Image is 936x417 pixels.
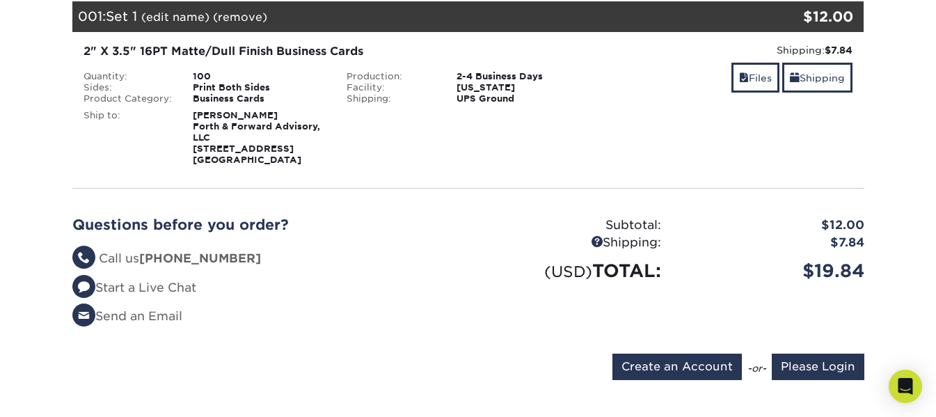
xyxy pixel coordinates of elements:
[336,82,446,93] div: Facility:
[468,217,672,235] div: Subtotal:
[182,71,336,82] div: 100
[731,63,779,93] a: Files
[72,217,458,233] h2: Questions before you order?
[468,258,672,284] div: TOTAL:
[72,309,182,323] a: Send an Email
[73,82,183,93] div: Sides:
[446,82,600,93] div: [US_STATE]
[141,10,209,24] a: (edit name)
[336,71,446,82] div: Production:
[772,354,864,380] input: Please Login
[84,43,589,60] div: 2" X 3.5" 16PT Matte/Dull Finish Business Cards
[336,93,446,104] div: Shipping:
[182,82,336,93] div: Print Both Sides
[73,71,183,82] div: Quantity:
[72,281,196,294] a: Start a Live Chat
[747,363,766,374] em: -or-
[672,258,875,284] div: $19.84
[612,354,742,380] input: Create an Account
[782,63,852,93] a: Shipping
[193,110,320,165] strong: [PERSON_NAME] Forth & Forward Advisory, LLC [STREET_ADDRESS] [GEOGRAPHIC_DATA]
[544,262,592,281] small: (USD)
[468,234,672,252] div: Shipping:
[446,71,600,82] div: 2-4 Business Days
[72,1,732,32] div: 001:
[825,45,852,56] strong: $7.84
[889,370,922,403] div: Open Intercom Messenger
[672,217,875,235] div: $12.00
[72,250,458,268] li: Call us
[739,72,749,84] span: files
[73,110,183,166] div: Ship to:
[610,43,853,57] div: Shipping:
[139,251,261,265] strong: [PHONE_NUMBER]
[106,8,137,24] span: Set 1
[213,10,267,24] a: (remove)
[73,93,183,104] div: Product Category:
[790,72,800,84] span: shipping
[182,93,336,104] div: Business Cards
[672,234,875,252] div: $7.84
[732,6,854,27] div: $12.00
[446,93,600,104] div: UPS Ground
